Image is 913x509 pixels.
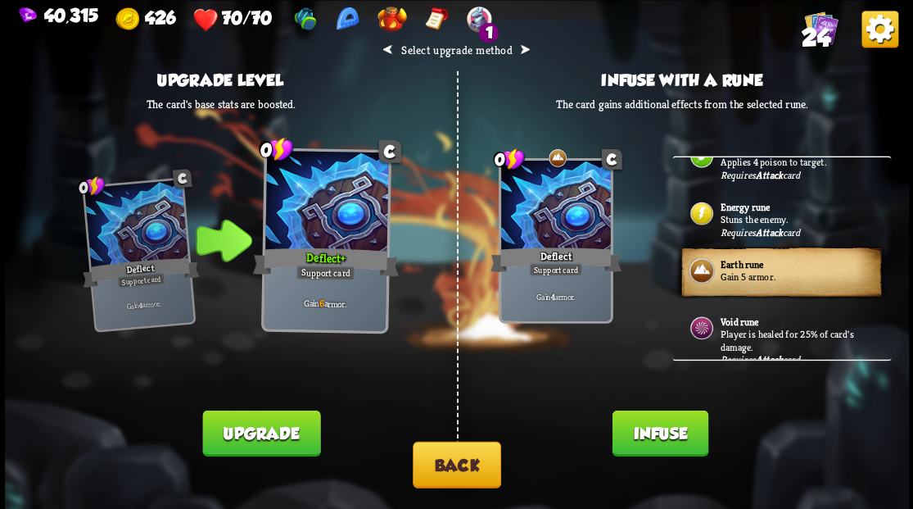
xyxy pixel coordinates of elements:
h3: Upgrade level [146,70,295,89]
p: Player is healed for 25% of card's damage. [720,327,873,352]
div: Deflect [81,253,200,289]
img: Earth.png [687,256,716,284]
div: Requires card [720,225,799,239]
div: Gold [115,7,174,32]
div: 0 [260,136,294,162]
div: C [172,168,192,188]
b: 4 [550,291,554,302]
button: Infuse [612,410,707,456]
div: Gems [19,5,98,25]
b: Earth rune [720,257,763,270]
img: Gym Bag - Gain 1 Bonus Damage at the start of the combat. [292,7,318,32]
img: Indicator_Arrow.png [195,219,251,261]
b: Attack [755,168,782,181]
p: The card gains additional effects from the selected rune. [555,96,807,111]
img: Cards_Icon.png [804,11,838,44]
p: Gain armor. [504,291,608,302]
b: Void rune [720,315,758,328]
img: Gold.png [115,7,141,32]
p: Applies 4 poison to target. [720,156,873,169]
div: 0 [495,148,525,170]
button: Upgrade [202,410,320,456]
img: Plant.png [688,143,714,169]
p: Gain 5 armor. [720,270,873,283]
p: Gain armor. [267,296,382,310]
div: 1 [479,23,499,43]
b: Attack [755,225,782,239]
div: Support card [296,265,355,280]
img: Energy.png [688,200,714,226]
img: Notebook - Cards can now be upgraded two times. [423,7,449,32]
b: Energy rune [720,200,769,213]
div: Support card [529,262,582,275]
div: C [378,139,401,162]
img: Shrine Bonus Defense - Gain Barricade status effect with 30 armor. [467,7,491,32]
b: Attack [755,352,782,366]
b: 6 [319,297,323,309]
img: Ruler - Increase damage of Scratch, Claw and Maul cards by 2. [336,7,360,32]
img: Gem.png [19,7,37,24]
img: Options_Button.png [861,11,898,48]
span: 24 [801,23,829,51]
div: Support card [117,272,165,288]
div: Deflect+ [252,244,399,279]
img: Void.png [688,315,714,341]
h2: ⮜ ⮞ [382,43,531,57]
img: Rage Potion - Deal 5 fire damage to all enemies when playing a card that costs 3+ stamina. [377,7,406,32]
img: Heart.png [192,7,218,32]
img: Earth rune - Gain 5 armor. [547,148,567,168]
p: The card's base stats are boosted. [146,96,295,111]
div: Requires card [720,168,799,181]
div: Health [192,7,271,32]
div: View all the cards in your deck [804,11,838,48]
div: Requires card [720,352,799,366]
div: C [601,148,621,169]
span: 426 [145,7,175,27]
span: 70/70 [222,7,271,27]
div: Deflect [490,245,621,275]
h3: Infuse with a rune [555,70,807,89]
b: 4 [138,300,142,310]
span: Select upgrade method [401,43,513,57]
button: Back [413,441,501,488]
p: Stuns the enemy. [720,213,873,226]
div: 0 [78,175,106,198]
p: Gain armor. [97,296,189,314]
